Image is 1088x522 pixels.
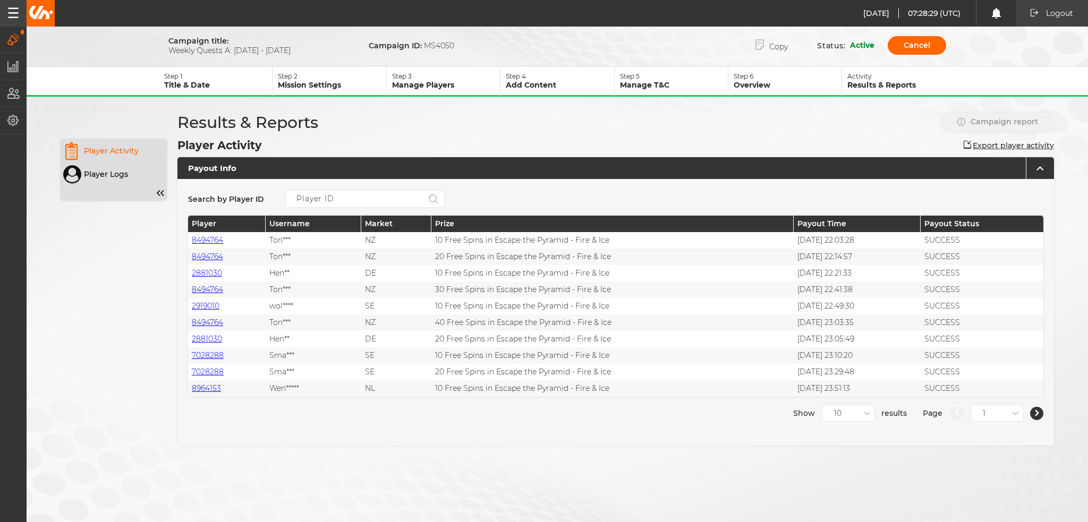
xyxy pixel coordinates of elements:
[734,72,748,80] span: Step
[793,405,815,422] span: Show
[908,8,940,18] span: 07:28:29
[361,364,431,380] div: SE
[794,298,921,314] div: [DATE] 22:49:30
[921,314,1043,331] div: SUCCESS
[431,380,794,397] div: 10 Free Spins in Escape the Pyramid - Fire & Ice
[431,347,794,364] div: 10 Free Spins in Escape the Pyramid - Fire & Ice
[164,72,272,80] p: 1
[734,80,841,90] p: Overview
[164,72,178,80] span: Step
[794,249,921,265] div: [DATE] 22:14:57
[392,72,406,80] span: Step
[192,334,222,344] a: 2881030
[728,67,842,97] button: Step6Overview
[921,380,1043,397] div: SUCCESS
[923,405,942,422] span: Page
[620,72,634,80] span: Step
[361,347,431,364] div: SE
[817,41,850,50] p: Status:
[28,6,53,19] img: Unibo
[159,67,273,97] button: Step1Title & Date
[177,157,1054,179] button: Payout Info
[266,216,361,232] div: Username
[168,46,338,55] span: Weekly Quests A: [DATE] - [DATE]
[921,265,1043,281] div: SUCCESS
[794,216,921,232] div: Payout Time
[888,36,946,55] button: Cancel
[392,72,500,80] p: 3
[881,405,907,422] span: results
[192,367,224,376] a: 7028288
[192,383,221,393] a: 8964153
[361,216,431,232] div: Market
[192,235,223,245] a: 8494764
[192,268,222,278] a: 2881030
[361,232,431,249] div: NZ
[369,41,422,50] span: Campaign ID:
[847,72,872,80] span: Activity
[177,113,318,132] h3: Results & Reports
[921,331,1043,347] div: SUCCESS
[431,249,794,265] div: 20 Free Spins in Escape the Pyramid - Fire & Ice
[431,331,794,347] div: 20 Free Spins in Escape the Pyramid - Fire & Ice
[734,72,841,80] p: 6
[431,281,794,298] div: 30 Free Spins in Escape the Pyramid - Fire & Ice
[278,72,386,80] p: 2
[983,409,985,418] div: 1
[431,232,794,249] div: 10 Free Spins in Escape the Pyramid - Fire & Ice
[361,380,431,397] div: NL
[431,298,794,314] div: 10 Free Spins in Escape the Pyramid - Fire & Ice
[863,8,899,18] span: [DATE]
[188,194,264,204] p: Search by Player ID
[192,301,219,311] a: 2919010
[940,8,961,18] span: (UTC)
[273,67,386,97] button: Step2Mission Settings
[921,249,1043,265] div: SUCCESS
[61,162,167,186] button: Player Logs
[921,216,1043,232] div: Payout Status
[387,67,500,97] button: Step3Manage Players
[506,72,520,80] span: Step
[794,380,921,397] div: [DATE] 23:51:13
[361,314,431,331] div: NZ
[369,41,454,50] p: MS4050
[278,80,386,90] p: Mission Settings
[431,314,794,331] div: 40 Free Spins in Escape the Pyramid - Fire & Ice
[850,40,874,51] p: Active
[168,36,228,46] span: Campaign title:
[361,298,431,314] div: SE
[941,113,1054,132] button: Campaign report
[794,331,921,347] div: [DATE] 23:05:49
[620,80,728,90] p: Manage T&C
[188,216,266,232] div: Player
[506,72,614,80] p: 4
[431,265,794,281] div: 10 Free Spins in Escape the Pyramid - Fire & Ice
[84,169,128,179] p: Player Logs
[84,146,139,156] p: Player Activity
[620,72,728,80] p: 5
[285,190,445,208] input: Player ID
[739,35,804,56] button: Copy
[361,281,431,298] div: NZ
[361,249,431,265] div: NZ
[921,364,1043,380] div: SUCCESS
[392,80,500,90] p: Manage Players
[794,281,921,298] div: [DATE] 22:41:38
[192,318,223,327] a: 8494764
[361,265,431,281] div: DE
[192,350,224,360] a: 7028288
[615,67,728,97] button: Step5Manage T&C
[921,347,1043,364] div: SUCCESS
[794,364,921,380] div: [DATE] 23:29:48
[921,298,1043,314] div: SUCCESS
[278,72,292,80] span: Step
[431,364,794,380] div: 20 Free Spins in Escape the Pyramid - Fire & Ice
[177,139,262,152] h2: Player Activity
[192,285,223,294] a: 8494764
[847,80,956,90] p: Results & Reports
[506,80,614,90] p: Add Content
[964,141,1054,150] button: Export player activity
[164,80,272,90] p: Title & Date
[794,265,921,281] div: [DATE] 22:21:33
[834,409,841,418] div: 10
